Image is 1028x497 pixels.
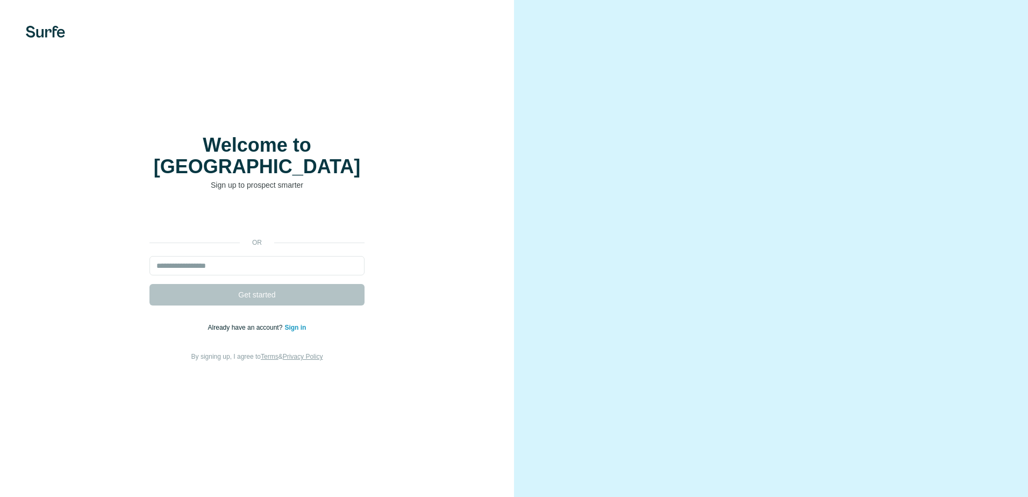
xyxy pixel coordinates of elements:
[261,353,279,360] a: Terms
[284,324,306,331] a: Sign in
[240,238,274,247] p: or
[191,353,323,360] span: By signing up, I agree to &
[149,134,365,177] h1: Welcome to [GEOGRAPHIC_DATA]
[208,324,285,331] span: Already have an account?
[26,26,65,38] img: Surfe's logo
[283,353,323,360] a: Privacy Policy
[149,180,365,190] p: Sign up to prospect smarter
[144,207,370,230] iframe: Sign in with Google Button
